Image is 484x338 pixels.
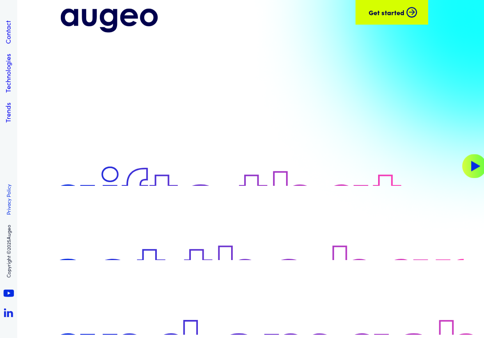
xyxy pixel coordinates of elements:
[56,4,163,37] img: Augeo logo
[3,21,12,44] a: Contact
[3,103,12,123] a: Trends
[3,54,12,93] a: Technologies
[5,240,12,250] span: 2025
[5,184,12,215] a: Privacy Policy
[5,225,12,278] p: Copyright © Augeo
